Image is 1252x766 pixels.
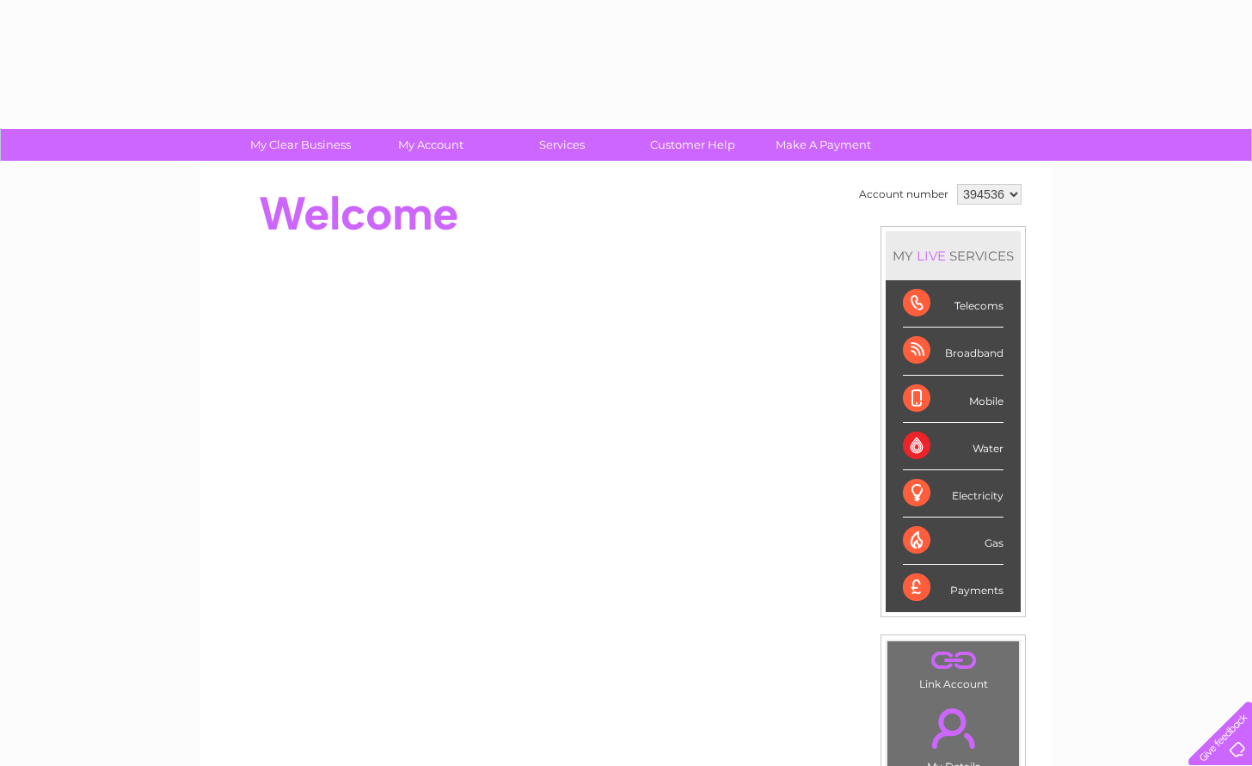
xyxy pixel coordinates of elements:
[903,280,1003,328] div: Telecoms
[892,698,1015,758] a: .
[913,248,949,264] div: LIVE
[230,129,371,161] a: My Clear Business
[886,231,1021,280] div: MY SERVICES
[903,518,1003,565] div: Gas
[903,565,1003,611] div: Payments
[892,646,1015,676] a: .
[903,470,1003,518] div: Electricity
[752,129,894,161] a: Make A Payment
[360,129,502,161] a: My Account
[903,328,1003,375] div: Broadband
[903,423,1003,470] div: Water
[622,129,764,161] a: Customer Help
[855,180,953,209] td: Account number
[887,640,1020,695] td: Link Account
[491,129,633,161] a: Services
[903,376,1003,423] div: Mobile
